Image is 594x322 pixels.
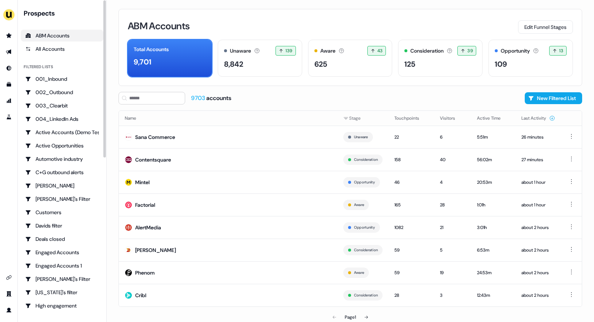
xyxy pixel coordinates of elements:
div: 3 [440,292,465,299]
div: 24:53m [477,269,510,276]
div: 46 [394,179,428,186]
div: All Accounts [25,45,99,53]
div: C+G outbound alerts [25,169,99,176]
div: ABM Accounts [25,32,99,39]
div: 28 [440,201,465,209]
a: Go to Engaged Accounts 1 [21,260,103,272]
div: 001_Inbound [25,75,99,83]
div: Page 1 [345,313,356,321]
button: Touchpoints [394,112,428,125]
button: Opportunity [354,179,375,186]
h3: ABM Accounts [128,21,190,31]
span: 139 [286,47,292,54]
div: High engagement [25,302,99,309]
div: 003_Clearbit [25,102,99,109]
div: 59 [394,246,428,254]
div: Active Accounts (Demo Test) [25,129,99,136]
div: about 1 hour [521,179,555,186]
div: [PERSON_NAME]'s Filter [25,195,99,203]
a: Go to 003_Clearbit [21,100,103,112]
div: 12:43m [477,292,510,299]
div: 5 [440,246,465,254]
button: Consideration [354,247,378,253]
a: Go to Deals closed [21,233,103,245]
a: Go to Charlotte Stone [21,180,103,192]
a: ABM Accounts [21,30,103,42]
div: Sana Commerce [135,133,175,141]
div: about 2 hours [521,224,555,231]
div: 5:51m [477,133,510,141]
div: [PERSON_NAME] [25,182,99,189]
div: 59 [394,269,428,276]
div: 165 [394,201,428,209]
div: about 2 hours [521,269,555,276]
div: 6:53m [477,246,510,254]
div: Deals closed [25,235,99,243]
div: 9,701 [134,56,151,67]
a: Go to 004_LinkedIn Ads [21,113,103,125]
a: Go to Geneviève's Filter [21,273,103,285]
div: Contentsquare [135,156,171,163]
span: 43 [377,47,383,54]
a: All accounts [21,43,103,55]
a: Go to experiments [3,111,15,123]
div: 28 [394,292,428,299]
div: 004_LinkedIn Ads [25,115,99,123]
div: [PERSON_NAME] [135,246,176,254]
div: 56:02m [477,156,510,163]
span: 13 [559,47,563,54]
div: Phenom [135,269,155,276]
div: 19 [440,269,465,276]
a: Go to C+G outbound alerts [21,166,103,178]
div: Cribl [135,292,146,299]
span: 9703 [191,94,206,102]
div: Prospects [24,9,103,18]
a: Go to Engaged Accounts [21,246,103,258]
a: Go to outbound experience [3,46,15,58]
div: Unaware [230,47,251,55]
a: Go to Davids filter [21,220,103,232]
a: Go to Inbound [3,62,15,74]
div: 20:53m [477,179,510,186]
div: 3:01h [477,224,510,231]
div: Mintel [135,179,150,186]
div: Stage [343,114,383,122]
div: [PERSON_NAME]'s Filter [25,275,99,283]
div: about 2 hours [521,246,555,254]
div: 21 [440,224,465,231]
a: Go to Georgia's filter [21,286,103,298]
a: Go to prospects [3,30,15,42]
div: Engaged Accounts 1 [25,262,99,269]
div: 26 minutes [521,133,555,141]
div: Opportunity [501,47,530,55]
div: Davids filter [25,222,99,229]
button: Visitors [440,112,464,125]
div: Customers [25,209,99,216]
button: Aware [354,269,364,276]
a: Go to 001_Inbound [21,73,103,85]
button: Active Time [477,112,510,125]
a: Go to Customers [21,206,103,218]
button: Last Activity [521,112,555,125]
div: 22 [394,133,428,141]
div: about 1 hour [521,201,555,209]
button: Consideration [354,292,378,299]
div: 4 [440,179,465,186]
div: 125 [404,59,415,70]
a: Go to attribution [3,95,15,107]
div: Total Accounts [134,46,169,53]
button: New Filtered List [525,92,582,104]
div: Engaged Accounts [25,249,99,256]
button: Opportunity [354,224,375,231]
button: Unaware [354,134,368,140]
div: [US_STATE]'s filter [25,289,99,296]
a: Go to Automotive industry [21,153,103,165]
div: 40 [440,156,465,163]
div: 625 [314,59,327,70]
div: Active Opportunities [25,142,99,149]
div: 002_Outbound [25,89,99,96]
button: Edit Funnel Stages [518,20,573,34]
div: accounts [191,94,231,102]
div: Filtered lists [24,64,53,70]
a: Go to Active Opportunities [21,140,103,152]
